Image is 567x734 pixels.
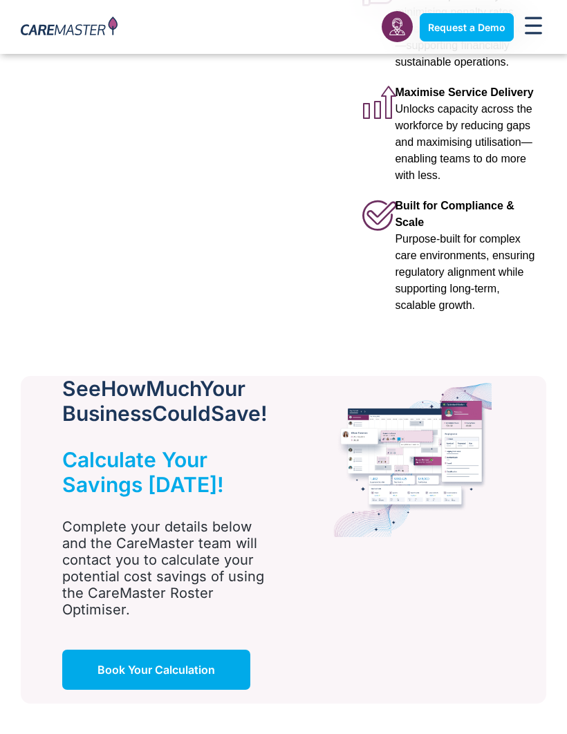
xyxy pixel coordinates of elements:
[101,376,146,401] span: How
[97,663,215,677] span: Book Your Calculation
[395,86,533,98] span: Maximise Service Delivery
[395,103,532,181] span: Unlocks capacity across the workforce by reducing gaps and maximising utilisation—enabling teams ...
[420,13,514,41] a: Request a Demo
[146,376,200,401] span: Much
[211,401,268,426] span: Save!
[521,12,547,42] div: Menu Toggle
[62,447,243,497] h2: Calculate Your Savings [DATE]!
[152,401,211,426] span: Could
[62,401,152,426] span: Business
[62,650,250,690] a: Book Your Calculation
[62,518,278,618] p: Complete your details below and the CareMaster team will contact you to calculate your potential ...
[395,200,514,228] span: Built for Compliance & Scale
[428,21,505,33] span: Request a Demo
[200,376,245,401] span: Your
[62,376,101,401] span: See
[395,233,535,311] span: Purpose-built for complex care environments, ensuring regulatory alignment while supporting long-...
[21,17,118,38] img: CareMaster Logo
